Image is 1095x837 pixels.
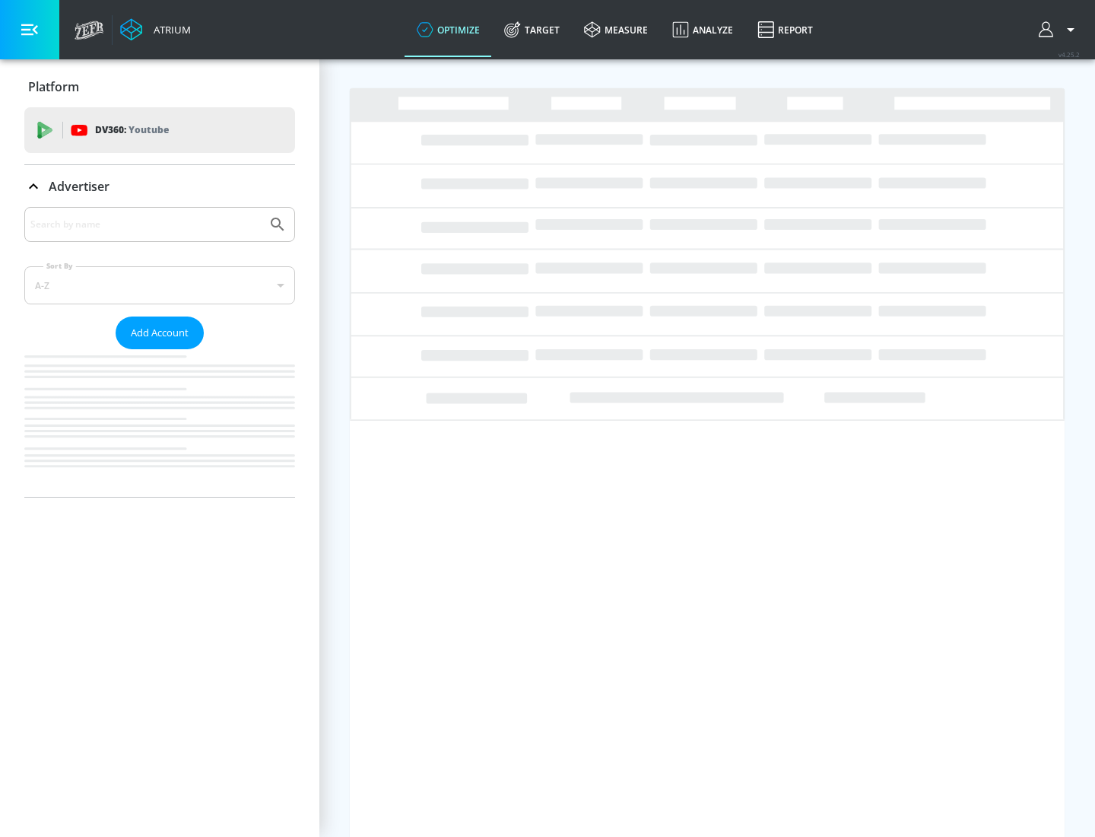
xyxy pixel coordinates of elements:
div: Atrium [148,23,191,37]
span: v 4.25.2 [1058,50,1080,59]
a: Report [745,2,825,57]
p: Advertiser [49,178,109,195]
div: Platform [24,65,295,108]
div: Advertiser [24,165,295,208]
nav: list of Advertiser [24,349,295,497]
a: Analyze [660,2,745,57]
div: DV360: Youtube [24,107,295,153]
a: optimize [405,2,492,57]
a: measure [572,2,660,57]
button: Add Account [116,317,204,349]
a: Atrium [120,18,191,41]
a: Target [492,2,572,57]
p: Youtube [129,122,169,138]
input: Search by name [30,215,261,234]
p: DV360: [95,122,169,138]
p: Platform [28,78,79,95]
label: Sort By [43,261,76,271]
span: Add Account [131,324,189,342]
div: Advertiser [24,207,295,497]
div: A-Z [24,266,295,304]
